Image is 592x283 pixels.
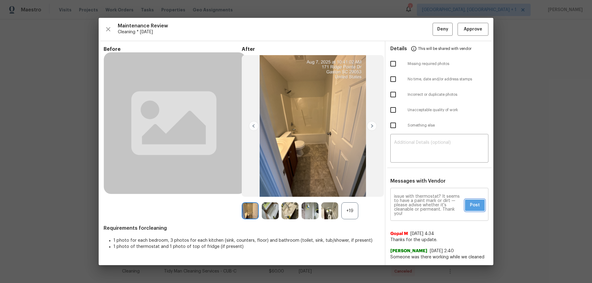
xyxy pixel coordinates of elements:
button: Post [465,200,485,211]
img: right-chevron-button-url [367,121,377,131]
span: Post [470,201,480,209]
span: Incorrect or duplicate photos [408,92,488,97]
div: Something else [385,118,493,133]
span: Requirements for cleaning [104,225,380,231]
button: Deny [433,23,453,36]
div: +19 [341,202,358,219]
textarea: Maintenance Audit Team: Hello! After further review, the visit([DATE]) has been approved. Could y... [394,194,462,216]
span: [DATE] 2:40 [430,249,454,253]
span: Deny [437,26,448,33]
span: No time, date and/or address stamps [408,77,488,82]
span: This will be shared with vendor [418,41,471,56]
span: Unacceptable quality of work [408,107,488,113]
span: Before [104,46,242,52]
span: Gopal M [390,231,408,237]
span: Messages with Vendor [390,179,446,184]
span: Maintenance Review [118,23,433,29]
div: No time, date and/or address stamps [385,71,493,87]
span: [DATE] 4:34 [410,232,434,236]
span: Someone was there working while we cleaned [390,254,488,260]
div: Incorrect or duplicate photos [385,87,493,102]
div: Unacceptable quality of work [385,102,493,118]
span: Details [390,41,407,56]
img: left-chevron-button-url [249,121,259,131]
span: Something else [408,123,488,128]
li: 1 photo of thermostat and 1 photo of top of fridge (if present) [113,244,380,250]
li: 1 photo for each bedroom, 3 photos for each kitchen (sink, counters, floor) and bathroom (toilet,... [113,237,380,244]
button: Approve [458,23,488,36]
span: Approve [464,26,482,33]
span: Thanks for the update. [390,237,488,243]
span: [PERSON_NAME] [390,248,427,254]
div: Missing required photos [385,56,493,71]
span: Cleaning * [DATE] [118,29,433,35]
span: Missing required photos [408,61,488,67]
span: After [242,46,380,52]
